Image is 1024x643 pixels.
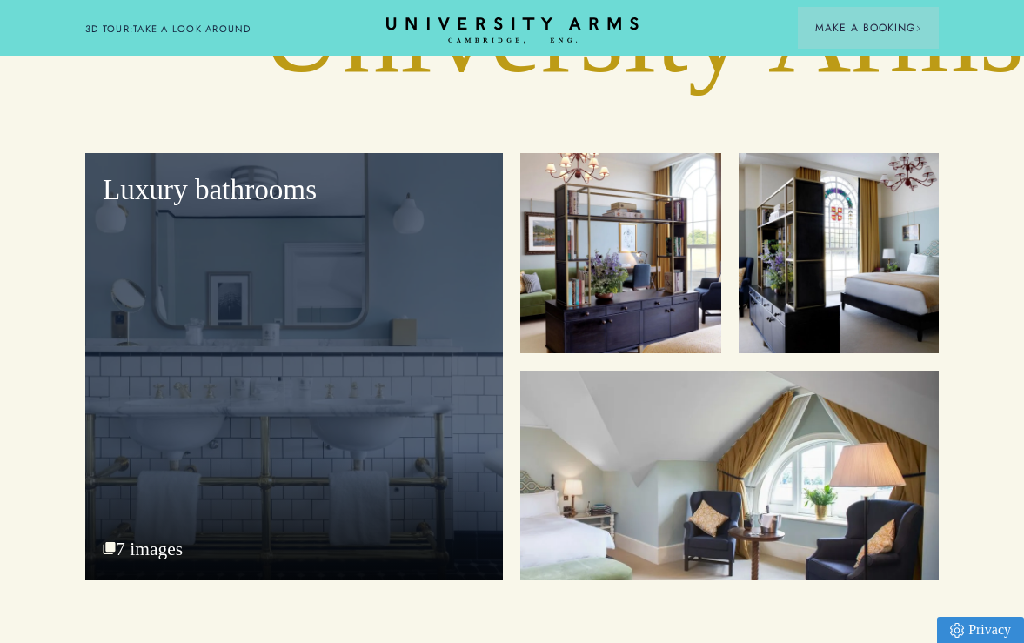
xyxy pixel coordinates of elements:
[798,7,939,49] button: Make a BookingArrow icon
[915,25,921,31] img: Arrow icon
[937,617,1024,643] a: Privacy
[386,17,639,44] a: Home
[950,623,964,638] img: Privacy
[815,20,921,36] span: Make a Booking
[85,22,251,37] a: 3D TOUR:TAKE A LOOK AROUND
[103,171,485,209] p: Luxury bathrooms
